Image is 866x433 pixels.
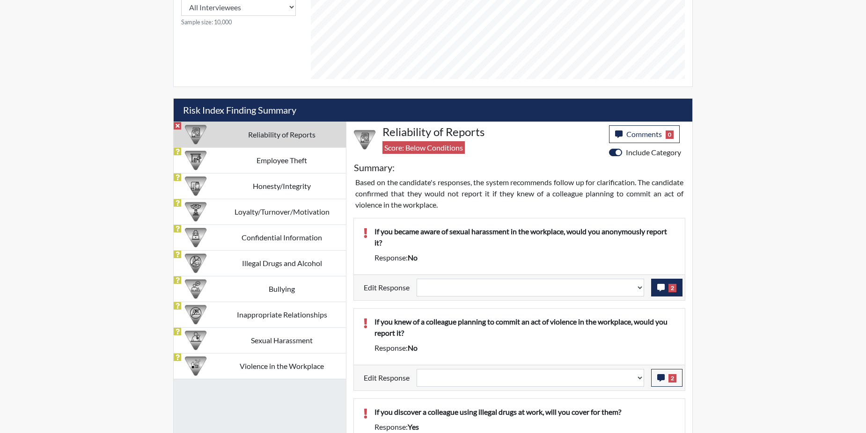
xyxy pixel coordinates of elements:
p: If you knew of a colleague planning to commit an act of violence in the workplace, would you repo... [374,316,675,339]
p: If you discover a colleague using illegal drugs at work, will you cover for them? [374,406,675,418]
h4: Reliability of Reports [382,125,602,139]
span: no [408,253,418,262]
td: Violence in the Workplace [218,353,346,379]
td: Confidential Information [218,224,346,250]
p: Based on the candidate's responses, the system recommends follow up for clarification. The candid... [355,177,683,210]
div: Response: [367,342,683,354]
label: Include Category [626,147,681,158]
td: Reliability of Reports [218,122,346,147]
span: 0 [666,130,674,139]
img: CATEGORY%20ICON-26.eccbb84f.png [185,355,206,377]
div: Response: [367,421,683,433]
small: Sample size: 10,000 [181,18,296,27]
img: CATEGORY%20ICON-14.139f8ef7.png [185,304,206,325]
img: CATEGORY%20ICON-17.40ef8247.png [185,201,206,223]
img: CATEGORY%20ICON-12.0f6f1024.png [185,253,206,274]
td: Honesty/Integrity [218,173,346,199]
h5: Summary: [354,162,395,173]
td: Illegal Drugs and Alcohol [218,250,346,276]
button: 2 [651,369,683,387]
p: If you became aware of sexual harassment in the workplace, would you anonymously report it? [374,226,675,248]
span: no [408,343,418,352]
td: Inappropriate Relationships [218,302,346,327]
td: Sexual Harassment [218,327,346,353]
span: 2 [668,374,676,382]
span: 2 [668,284,676,292]
span: Comments [626,130,662,138]
div: Update the test taker's response, the change might impact the score [410,369,651,387]
td: Employee Theft [218,147,346,173]
td: Bullying [218,276,346,302]
button: 2 [651,279,683,296]
img: CATEGORY%20ICON-23.dd685920.png [185,330,206,351]
img: CATEGORY%20ICON-11.a5f294f4.png [185,175,206,197]
img: CATEGORY%20ICON-04.6d01e8fa.png [185,278,206,300]
button: Comments0 [609,125,680,143]
td: Loyalty/Turnover/Motivation [218,199,346,224]
img: CATEGORY%20ICON-05.742ef3c8.png [185,227,206,248]
span: Score: Below Conditions [382,141,465,154]
label: Edit Response [364,279,410,296]
div: Update the test taker's response, the change might impact the score [410,279,651,296]
label: Edit Response [364,369,410,387]
h5: Risk Index Finding Summary [174,99,692,122]
img: CATEGORY%20ICON-20.4a32fe39.png [185,124,206,145]
div: Response: [367,252,683,263]
img: CATEGORY%20ICON-20.4a32fe39.png [354,129,375,151]
span: yes [408,422,419,431]
img: CATEGORY%20ICON-07.58b65e52.png [185,150,206,171]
